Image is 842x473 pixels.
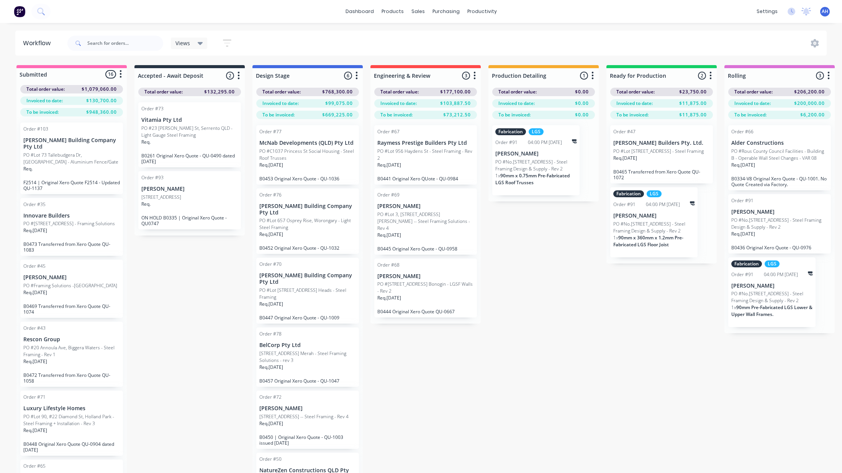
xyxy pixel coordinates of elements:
[613,234,683,248] span: 90mm x 360mm x 1.2mm Pre-Fabricated LGS Floor Joist
[731,197,754,204] div: Order #91
[495,128,526,135] div: Fabrication
[23,274,120,281] p: [PERSON_NAME]
[728,194,831,254] div: Order #91[PERSON_NAME]PO #No.[STREET_ADDRESS] - Steel Framing Design & Supply - Rev 2Req.[DATE]B0...
[613,221,695,234] p: PO #No.[STREET_ADDRESS] - Steel Framing Design & Supply - Rev 2
[175,39,190,47] span: Views
[138,102,241,167] div: Order #73Vitamia Pty LtdPO #23 [PERSON_NAME] St, Serrento QLD - Light Gauge Steel FramingReq.B026...
[256,125,359,185] div: Order #77McNab Developments (QLD) Pty LtdPO #C1037 Princess St Social Housing - Steel Roof Trusse...
[144,88,183,95] span: Total order value:
[259,394,282,401] div: Order #72
[259,331,282,337] div: Order #78
[256,258,359,324] div: Order #70[PERSON_NAME] Building Company Pty LtdPO #Lot [STREET_ADDRESS] Heads - Steel FramingReq....
[23,213,120,219] p: Innovare Builders
[613,155,637,162] p: Req. [DATE]
[259,287,356,301] p: PO #Lot [STREET_ADDRESS] Heads - Steel Framing
[23,263,46,270] div: Order #45
[23,289,47,296] p: Req. [DATE]
[498,100,535,107] span: Invoiced to date:
[728,257,816,327] div: FabricationLGSOrder #9104:00 PM [DATE][PERSON_NAME]PO #No.[STREET_ADDRESS] - Steel Framing Design...
[259,456,282,463] div: Order #50
[495,159,577,172] p: PO #No.[STREET_ADDRESS] - Steel Framing Design & Supply - Rev 2
[141,139,151,146] p: Req.
[23,441,120,453] p: B0448 Original Xero Quote QU-0904 dated [DATE]
[616,111,649,118] span: To be invoiced:
[753,6,781,17] div: settings
[377,295,401,301] p: Req. [DATE]
[377,273,474,280] p: [PERSON_NAME]
[728,125,831,190] div: Order #66Alder ConstructionsPO #Rous County Council Facilities - Building B - Operable Wall Steel...
[20,260,123,318] div: Order #45[PERSON_NAME]PO #Framing Solutions -[GEOGRAPHIC_DATA]Req.[DATE]B0469 Transferred from Xe...
[731,128,754,135] div: Order #66
[616,100,653,107] span: Invoiced to date:
[822,8,828,15] span: AH
[23,303,120,315] p: B0469 Transferred from Xero Quote QU-1074
[734,100,771,107] span: Invoiced to date:
[23,413,120,427] p: PO #Lot 90, #22 Diamond St, Holland Park - Steel Framing + Installation - Rev 3
[141,105,164,112] div: Order #73
[259,350,356,364] p: [STREET_ADDRESS] Merah - Steel Framing Solutions - rev 3
[259,140,356,146] p: McNab Developments (QLD) Pty Ltd
[23,427,47,434] p: Req. [DATE]
[794,88,825,95] span: $206,200.00
[23,241,120,253] p: B0473 Transferred from Xero Quote QU-1083
[575,88,589,95] span: $0.00
[613,148,704,155] p: PO #Lot [STREET_ADDRESS] - Steel Framing
[23,372,120,384] p: B0472 Transferred from Xero Quote QU-1058
[734,88,773,95] span: Total order value:
[23,227,47,234] p: Req. [DATE]
[23,126,48,133] div: Order #103
[259,405,356,412] p: [PERSON_NAME]
[23,220,115,227] p: PO #[STREET_ADDRESS] - Framing Solutions
[731,283,813,289] p: [PERSON_NAME]
[259,128,282,135] div: Order #77
[259,364,283,371] p: Req. [DATE]
[492,125,580,195] div: FabricationLGSOrder #9104:00 PM [DATE][PERSON_NAME]PO #No.[STREET_ADDRESS] - Steel Framing Design...
[141,194,181,201] p: [STREET_ADDRESS]
[26,109,59,116] span: To be invoiced:
[141,125,238,139] p: PO #23 [PERSON_NAME] St, Serrento QLD - Light Gauge Steel Framing
[377,128,400,135] div: Order #67
[613,128,636,135] div: Order #47
[23,282,117,289] p: PO #Framing Solutions -[GEOGRAPHIC_DATA]
[377,162,401,169] p: Req. [DATE]
[23,325,46,332] div: Order #43
[377,140,474,146] p: Raymess Prestige Builders Pty Ltd
[731,162,755,169] p: Req. [DATE]
[731,148,828,162] p: PO #Rous County Council Facilities - Building B - Operable Wall Steel Changes - VAR 08
[679,111,707,118] span: $11,875.00
[86,97,117,104] span: $130,700.00
[259,245,356,251] p: B0452 Original Xero Quote - QU-1032
[529,128,544,135] div: LGS
[377,232,401,239] p: Req. [DATE]
[259,176,356,182] p: B0453 Original Xero Quote - QU-1036
[380,88,419,95] span: Total order value:
[646,201,680,208] div: 04:00 PM [DATE]
[377,176,474,182] p: B0441 Original Xero QUote - QU-0984
[765,260,780,267] div: LGS
[443,111,471,118] span: $73,212.50
[794,100,825,107] span: $200,000.00
[377,281,474,295] p: PO #[STREET_ADDRESS] Bonogin - LGSF Walls - Rev 2
[23,394,46,401] div: Order #71
[377,203,474,209] p: [PERSON_NAME]
[378,6,408,17] div: products
[23,137,120,150] p: [PERSON_NAME] Building Company Pty Ltd
[23,358,47,365] p: Req. [DATE]
[259,217,356,231] p: PO #Lot 657 Osprey Rise, Worongary - Light Steel Framing
[528,139,562,146] div: 04:00 PM [DATE]
[610,187,698,257] div: FabricationLGSOrder #9104:00 PM [DATE][PERSON_NAME]PO #No.[STREET_ADDRESS] - Steel Framing Design...
[23,201,46,208] div: Order #35
[82,86,117,93] span: $1,079,060.00
[440,100,471,107] span: $103,887.50
[141,186,238,192] p: [PERSON_NAME]
[322,111,353,118] span: $669,225.00
[731,271,754,278] div: Order #91
[731,245,828,250] p: B0436 Original Xero Quote - QU-0976
[380,111,413,118] span: To be invoiced:
[647,190,662,197] div: LGS
[377,211,474,232] p: PO #Lot 3, [STREET_ADDRESS][PERSON_NAME] -- Steel Framing Solutions - Rev 4
[26,97,63,104] span: Invoiced to date:
[495,172,570,186] span: 90mm x 0.75mm Pre-Fabricated LGS Roof Trusses
[141,117,238,123] p: Vitamia Pty Ltd
[23,180,120,191] p: F2514 | Original Xero Quote F2514 - Updated QU-1137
